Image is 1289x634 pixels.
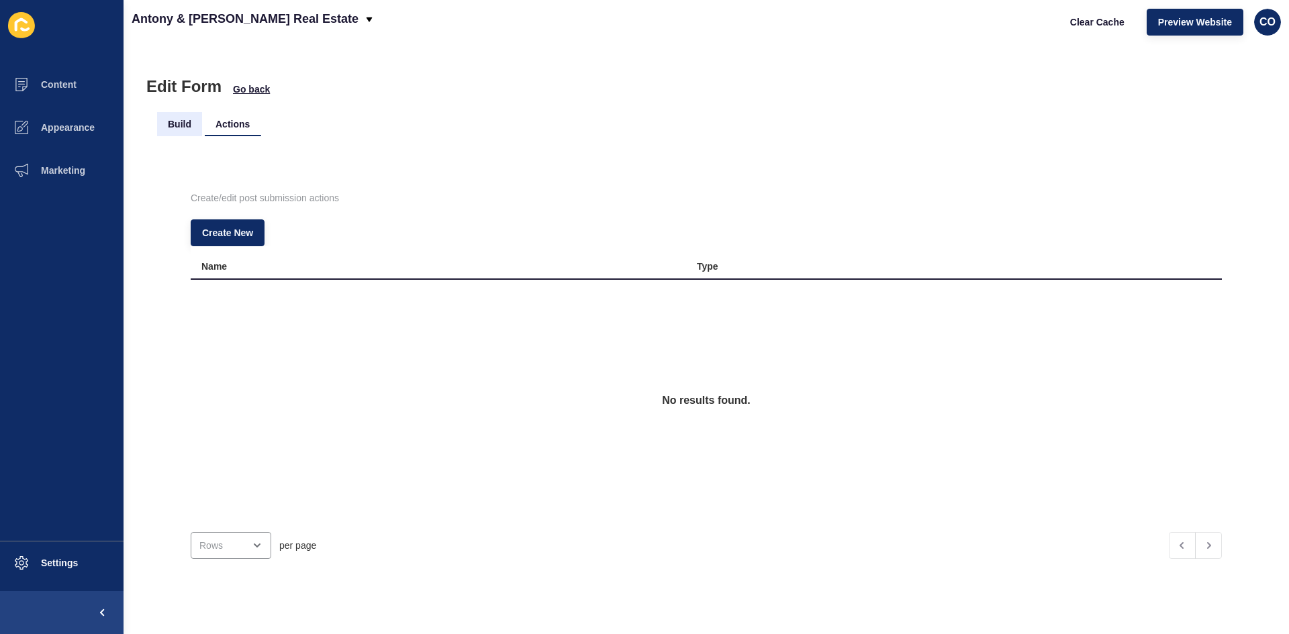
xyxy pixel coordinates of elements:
button: Preview Website [1147,9,1243,36]
li: Build [157,112,202,136]
div: No results found. [191,280,1222,521]
span: Clear Cache [1070,15,1125,29]
p: Antony & [PERSON_NAME] Real Estate [132,2,359,36]
button: Create New [191,219,265,246]
span: CO [1259,15,1276,29]
span: Preview Website [1158,15,1232,29]
div: open menu [191,532,271,559]
span: Create New [202,226,253,240]
button: Clear Cache [1059,9,1136,36]
div: Name [201,260,227,273]
li: Actions [205,112,260,136]
div: Type [697,260,718,273]
span: Go back [233,83,270,96]
h1: Edit Form [146,77,222,96]
span: per page [279,539,316,552]
button: Go back [232,83,271,96]
p: Create/edit post submission actions [191,183,1222,213]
